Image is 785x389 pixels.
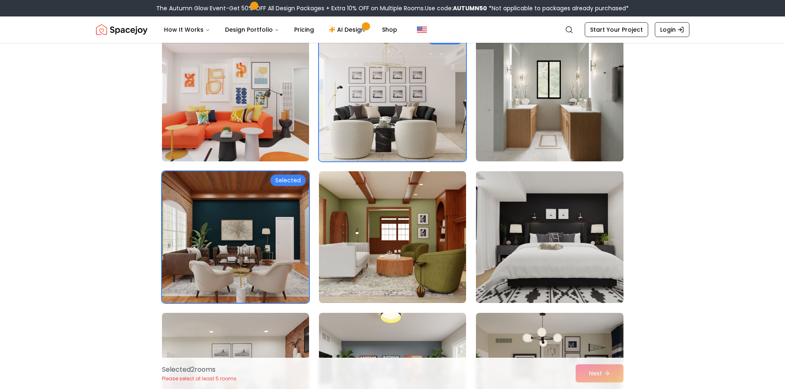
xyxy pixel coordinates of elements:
[487,4,629,12] span: *Not applicable to packages already purchased*
[156,4,629,12] div: The Autumn Glow Event-Get 50% OFF All Design Packages + Extra 10% OFF on Multiple Rooms.
[453,4,487,12] b: AUTUMN50
[288,21,321,38] a: Pricing
[162,171,309,303] img: Room room-4
[157,21,404,38] nav: Main
[270,175,306,186] div: Selected
[585,22,648,37] a: Start Your Project
[96,16,689,43] nav: Global
[96,21,148,38] a: Spacejoy
[157,21,217,38] button: How It Works
[472,168,627,306] img: Room room-6
[319,171,466,303] img: Room room-5
[162,30,309,161] img: Room room-1
[218,21,286,38] button: Design Portfolio
[322,21,374,38] a: AI Design
[375,21,404,38] a: Shop
[319,30,466,161] img: Room room-2
[476,30,623,161] img: Room room-3
[96,21,148,38] img: Spacejoy Logo
[417,25,427,35] img: United States
[162,375,237,382] p: Please select at least 5 rooms
[425,4,487,12] span: Use code:
[655,22,689,37] a: Login
[162,365,237,375] p: Selected 2 room s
